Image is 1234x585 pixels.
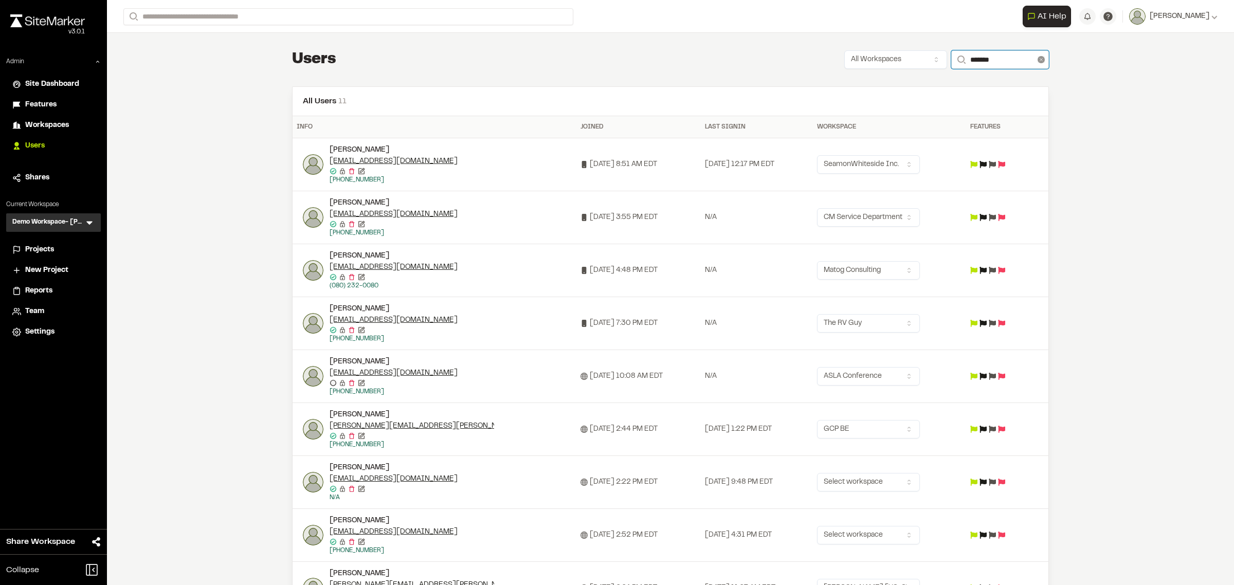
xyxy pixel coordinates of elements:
[330,303,494,343] div: Matthew Steenbergh
[25,285,52,297] span: Reports
[10,14,85,27] img: rebrand.png
[303,154,323,175] img: Matthew
[705,424,809,435] div: [DATE] 1:22 PM EDT
[330,209,458,220] a: [EMAIL_ADDRESS][DOMAIN_NAME]
[330,526,458,538] a: [EMAIL_ADDRESS][DOMAIN_NAME]
[1129,8,1146,25] img: User
[330,548,384,553] a: [PHONE_NUMBER]
[337,485,346,492] span: No reset password email sent
[25,244,54,255] span: Projects
[330,462,494,473] div: [PERSON_NAME]
[12,285,95,297] a: Reports
[12,306,95,317] a: Team
[705,265,809,276] div: N/A
[580,532,588,539] span: Signed up via Web
[330,568,494,579] div: [PERSON_NAME]
[123,8,142,25] button: Search
[330,409,494,421] div: [PERSON_NAME]
[580,371,697,382] div: [DATE] 10:08 AM EDT
[580,477,697,488] div: [DATE] 2:22 PM EDT
[25,306,44,317] span: Team
[25,172,49,184] span: Shares
[330,177,384,182] a: [PHONE_NUMBER]
[705,529,809,541] div: [DATE] 4:31 PM EDT
[330,462,494,502] div: Matthew Bain
[705,159,809,170] div: [DATE] 12:17 PM EDT
[705,371,809,382] div: N/A
[970,122,1024,132] div: Features
[970,426,1024,433] div: Feature flags
[970,267,1024,274] div: Feature flags
[10,27,85,36] div: Oh geez...please don't...
[705,122,809,132] div: Last Signin
[330,250,494,290] div: Matthew Ogagavworia
[338,98,347,105] span: 11
[303,95,1038,107] h2: All Users
[580,479,588,486] span: Signed up via Web
[330,283,378,288] a: (080) 232-0080
[705,212,809,223] div: N/A
[6,57,24,66] p: Admin
[970,479,1024,486] div: Feature flags
[6,536,75,548] span: Share Workspace
[330,515,494,555] div: Matthew Brown
[12,172,95,184] a: Shares
[12,120,95,131] a: Workspaces
[330,473,458,485] a: [EMAIL_ADDRESS][DOMAIN_NAME]
[297,122,572,132] div: Info
[330,156,458,167] a: [EMAIL_ADDRESS][DOMAIN_NAME]
[25,265,68,276] span: New Project
[580,159,697,170] div: [DATE] 8:51 AM EDT
[25,140,45,152] span: Users
[303,313,323,334] img: Matthew Steenbergh
[330,368,458,379] a: [EMAIL_ADDRESS][DOMAIN_NAME]
[580,318,697,329] div: [DATE] 7:30 PM EDT
[330,197,494,209] div: [PERSON_NAME]
[580,161,588,168] span: Signed up via Mobile
[330,315,458,326] a: [EMAIL_ADDRESS][DOMAIN_NAME]
[337,221,346,228] span: No reset password email sent
[337,326,346,334] span: No reset password email sent
[337,168,346,175] span: No reset password email sent
[25,79,79,90] span: Site Dashboard
[330,250,494,262] div: [PERSON_NAME]
[12,326,95,338] a: Settings
[330,230,384,235] a: [PHONE_NUMBER]
[337,432,346,440] span: No reset password email sent
[330,421,577,432] a: [PERSON_NAME][EMAIL_ADDRESS][PERSON_NAME][DOMAIN_NAME]
[705,318,809,329] div: N/A
[303,525,323,545] img: Matthew Brown
[1150,11,1209,22] span: [PERSON_NAME]
[1038,56,1045,63] button: Clear text
[580,529,697,541] div: [DATE] 2:52 PM EDT
[1038,10,1066,23] span: AI Help
[337,538,346,545] span: No reset password email sent
[330,409,494,449] div: Matthew Miller
[580,373,588,380] span: Signed up via Web
[1023,6,1071,27] button: Open AI Assistant
[330,197,494,237] div: Matthew
[330,144,494,185] div: Matthew
[25,326,55,338] span: Settings
[12,99,95,111] a: Features
[12,265,95,276] a: New Project
[970,214,1024,221] div: Feature flags
[12,217,84,228] h3: Demo Workspace- [PERSON_NAME]
[12,244,95,255] a: Projects
[330,515,494,526] div: [PERSON_NAME]
[330,356,494,396] div: Matthew Hauser
[970,161,1024,168] div: Feature flags
[330,389,384,394] a: [PHONE_NUMBER]
[580,426,588,433] span: Signed up via Web
[303,207,323,228] img: Matthew
[951,50,970,69] button: Search
[330,495,340,500] a: N/A
[580,265,697,276] div: [DATE] 4:48 PM EDT
[330,144,494,156] div: [PERSON_NAME]
[330,356,494,368] div: [PERSON_NAME]
[1129,8,1218,25] button: [PERSON_NAME]
[25,120,69,131] span: Workspaces
[12,140,95,152] a: Users
[6,200,101,209] p: Current Workspace
[580,424,697,435] div: [DATE] 2:44 PM EDT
